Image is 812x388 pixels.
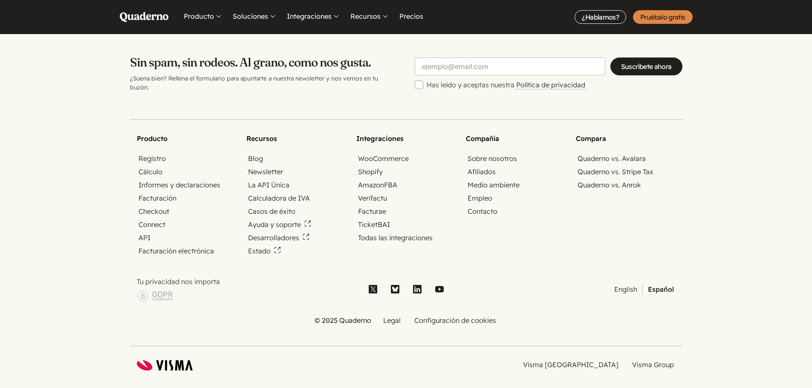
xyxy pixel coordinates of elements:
[137,154,168,164] a: Registro
[413,316,498,325] a: Configuración de cookies
[130,74,398,92] p: ¿Suena bien? Rellena el formulario para apuntarte a nuestra newsletter y nos vemos en tu buzón.
[576,154,647,164] a: Quaderno vs. Avalara
[613,285,639,294] a: English
[575,10,626,24] a: ¿Hablamos?
[576,167,655,177] a: Quaderno vs. Stripe Tax
[576,133,676,144] h2: Compara
[356,207,388,216] a: Facturae
[466,154,519,164] a: Sobre nosotros
[137,193,178,203] a: Facturación
[137,233,152,243] a: API
[356,220,392,230] a: TicketBAI
[246,220,313,230] a: Ayuda y soporte
[630,360,676,370] a: Visma Group
[381,316,402,325] a: Legal
[356,167,384,177] a: Shopify
[415,57,605,75] input: ejemplo@email.com
[246,133,346,144] h2: Recursos
[356,233,434,243] a: Todas las integraciones
[137,180,222,190] a: Informes y declaraciones
[137,220,167,230] a: Connect
[576,180,643,190] a: Quaderno vs. Anrok
[427,80,682,90] label: Has leído y aceptas nuestra
[466,133,566,144] h2: Compañía
[356,193,389,203] a: Verifactu
[466,193,494,203] a: Empleo
[137,133,676,325] nav: Site map
[315,316,371,325] li: © 2025 Quaderno
[137,133,237,144] h2: Producto
[246,233,311,243] a: Desarrolladores
[246,167,285,177] a: Newsletter
[384,181,397,189] abbr: Fulfillment by Amazon
[466,207,499,216] a: Contacto
[521,360,620,370] a: Visma [GEOGRAPHIC_DATA]
[130,55,398,69] h2: Sin spam, sin rodeos. Al grano, como nos gusta.
[246,154,265,164] a: Blog
[466,180,521,190] a: Medio ambiente
[458,285,676,294] ul: Selector de idioma
[633,10,692,24] a: Pruébalo gratis
[356,154,410,164] a: WooCommerce
[466,167,497,177] a: Afiliados
[137,167,164,177] a: Cálculo
[610,57,682,75] input: Suscríbete ahora
[137,246,216,256] a: Facturación electrónica
[137,276,354,287] p: Tu privacidad nos importa
[356,180,399,190] a: AmazonFBA
[137,207,171,216] a: Checkout
[246,193,312,203] a: Calculadora de IVA
[356,133,456,144] h2: Integraciones
[246,180,291,190] a: La API Única
[246,246,283,256] a: Estado
[514,80,587,89] a: Política de privacidad
[246,207,297,216] a: Casos de éxito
